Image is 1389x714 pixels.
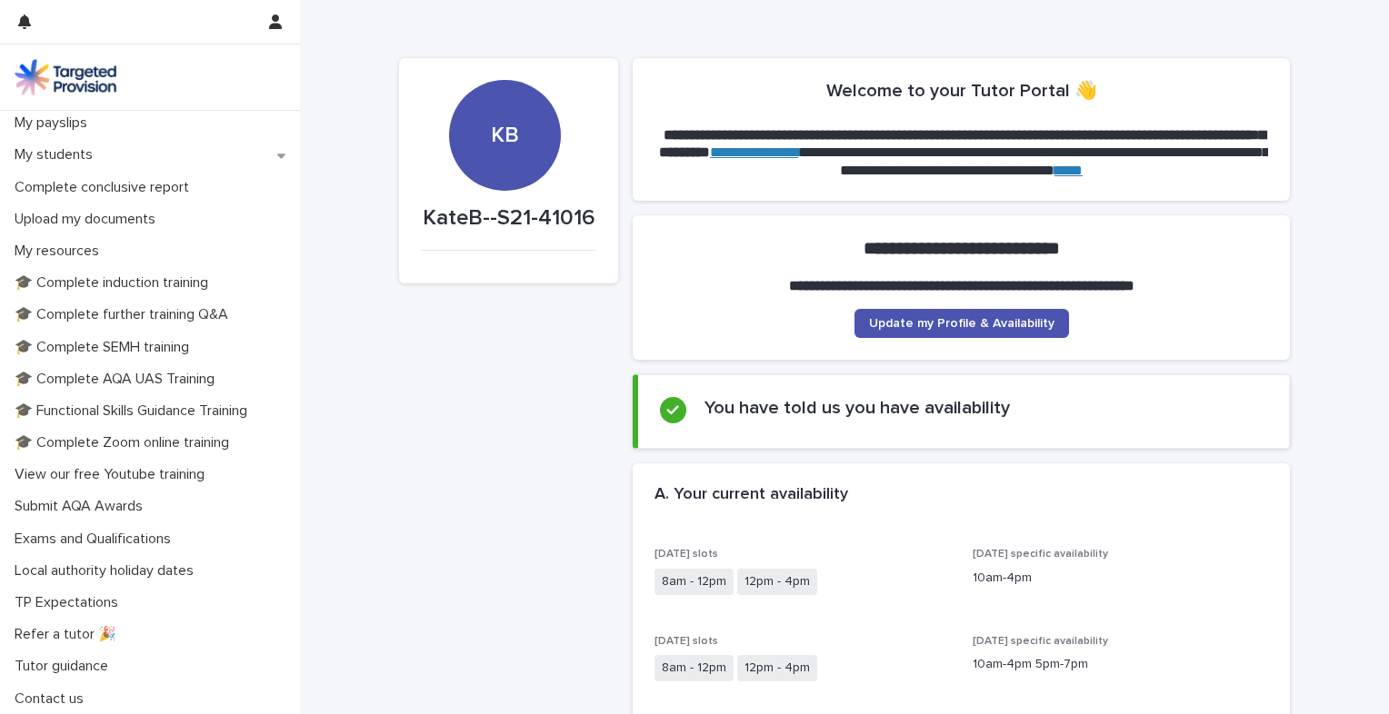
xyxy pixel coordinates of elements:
p: View our free Youtube training [7,466,219,483]
p: 🎓 Complete further training Q&A [7,306,243,323]
p: Upload my documents [7,211,170,228]
p: Submit AQA Awards [7,498,157,515]
p: 🎓 Complete Zoom online training [7,434,244,451]
a: Update my Profile & Availability [854,309,1069,338]
p: Complete conclusive report [7,179,204,196]
span: 12pm - 4pm [737,655,817,681]
p: 🎓 Complete AQA UAS Training [7,371,229,388]
img: M5nRWzHhSzIhMunXDL62 [15,59,116,95]
h2: Welcome to your Tutor Portal 👋 [826,80,1097,102]
p: My resources [7,243,114,260]
p: 🎓 Complete induction training [7,274,223,292]
p: TP Expectations [7,594,133,611]
p: 10am-4pm [973,569,1269,588]
p: 🎓 Functional Skills Guidance Training [7,402,262,420]
span: [DATE] specific availability [973,636,1108,647]
p: KateB--S21-41016 [421,205,596,232]
span: Update my Profile & Availability [869,317,1054,330]
span: [DATE] specific availability [973,549,1108,560]
h2: A. Your current availability [655,485,848,505]
p: My payslips [7,114,102,132]
p: Contact us [7,690,98,708]
p: Refer a tutor 🎉 [7,626,131,643]
h2: You have told us you have availability [704,397,1010,419]
p: 🎓 Complete SEMH training [7,339,204,356]
p: Exams and Qualifications [7,531,185,548]
span: [DATE] slots [655,549,718,560]
span: [DATE] slots [655,636,718,647]
span: 8am - 12pm [655,569,734,595]
p: Local authority holiday dates [7,562,208,580]
p: My students [7,146,107,164]
p: Tutor guidance [7,658,123,675]
span: 12pm - 4pm [737,569,817,595]
div: KB [449,12,560,149]
p: 10am-4pm 5pm-7pm [973,655,1269,674]
span: 8am - 12pm [655,655,734,681]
